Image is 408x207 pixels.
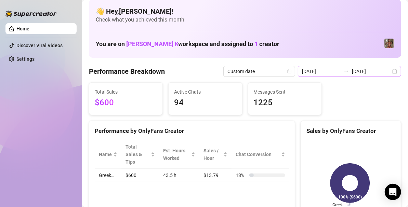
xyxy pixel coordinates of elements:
[96,16,394,24] span: Check what you achieved this month
[95,169,121,182] td: Greek…
[159,169,199,182] td: 43.5 h
[174,88,236,96] span: Active Chats
[126,40,178,47] span: [PERSON_NAME] K
[227,66,291,77] span: Custom date
[96,6,394,16] h4: 👋 Hey, [PERSON_NAME] !
[96,40,279,48] h1: You are on workspace and assigned to creator
[95,96,157,109] span: $600
[385,184,401,200] div: Open Intercom Messenger
[306,126,395,136] div: Sales by OnlyFans Creator
[344,69,349,74] span: to
[16,56,35,62] a: Settings
[203,147,222,162] span: Sales / Hour
[95,126,289,136] div: Performance by OnlyFans Creator
[344,69,349,74] span: swap-right
[174,96,236,109] span: 94
[16,26,29,31] a: Home
[254,40,258,47] span: 1
[236,171,247,179] span: 13 %
[16,43,63,48] a: Discover Viral Videos
[163,147,190,162] div: Est. Hours Worked
[287,69,291,73] span: calendar
[236,151,280,158] span: Chat Conversion
[254,88,316,96] span: Messages Sent
[99,151,112,158] span: Name
[302,68,341,75] input: Start date
[126,143,149,166] span: Total Sales & Tips
[95,88,157,96] span: Total Sales
[5,10,57,17] img: logo-BBDzfeDw.svg
[199,140,232,169] th: Sales / Hour
[199,169,232,182] td: $13.79
[89,67,165,76] h4: Performance Breakdown
[121,140,159,169] th: Total Sales & Tips
[121,169,159,182] td: $600
[232,140,289,169] th: Chat Conversion
[95,140,121,169] th: Name
[352,68,391,75] input: End date
[384,39,394,48] img: Greek
[254,96,316,109] span: 1225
